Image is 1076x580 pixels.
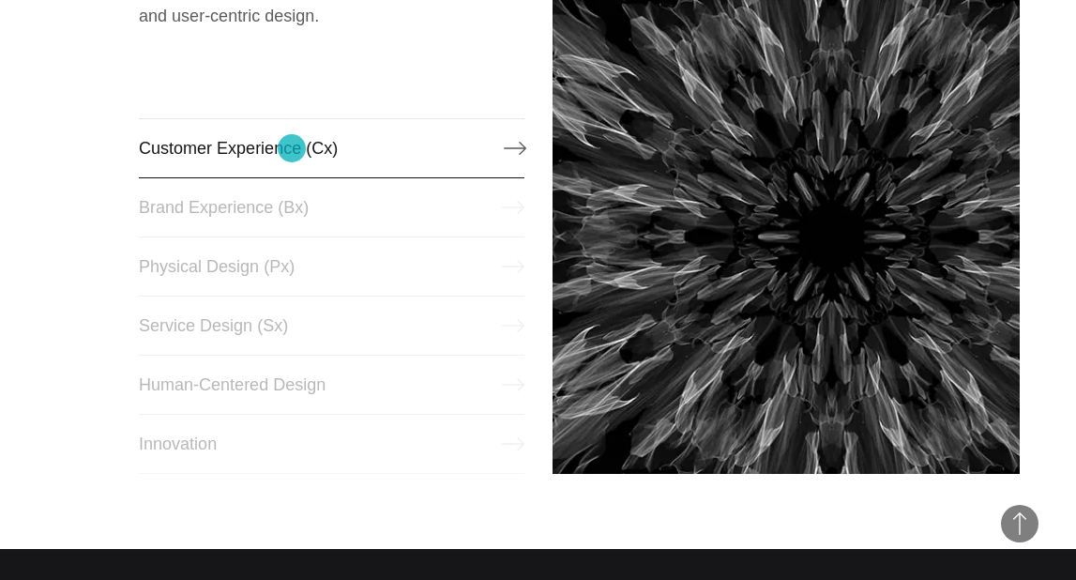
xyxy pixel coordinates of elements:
[139,118,523,178] a: Customer Experience (Cx)
[139,414,523,474] a: Innovation
[139,177,523,237] a: Brand Experience (Bx)
[1001,505,1038,542] button: Back to Top
[139,296,523,356] a: Service Design (Sx)
[139,237,523,297] a: Physical Design (Px)
[139,355,523,415] a: Human-Centered Design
